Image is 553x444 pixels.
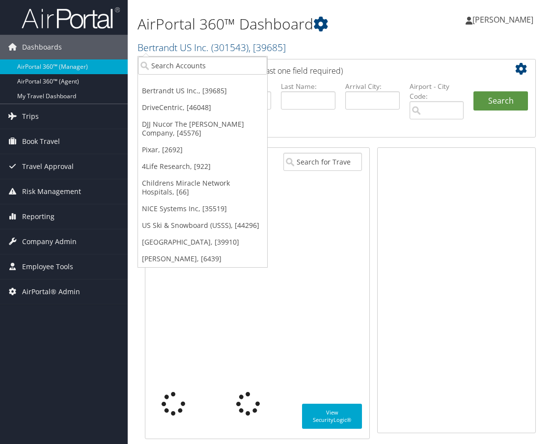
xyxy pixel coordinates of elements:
img: airportal-logo.png [22,6,120,29]
span: Trips [22,104,39,129]
h2: Airtinerary Lookup [153,61,496,78]
span: Reporting [22,204,55,229]
a: DJJ Nucor The [PERSON_NAME] Company, [45576] [138,116,267,141]
h1: AirPortal 360™ Dashboard [138,14,408,34]
span: Company Admin [22,229,77,254]
span: AirPortal® Admin [22,279,80,304]
span: Employee Tools [22,254,73,279]
button: Search [473,91,528,111]
span: Risk Management [22,179,81,204]
a: Childrens Miracle Network Hospitals, [66] [138,175,267,200]
a: [PERSON_NAME] [466,5,543,34]
span: Book Travel [22,129,60,154]
label: Arrival City: [345,82,400,91]
span: [PERSON_NAME] [472,14,533,25]
a: [PERSON_NAME], [6439] [138,250,267,267]
input: Search for Traveler [283,153,362,171]
span: ( 301543 ) [211,41,249,54]
a: DriveCentric, [46048] [138,99,267,116]
a: Bertrandt US Inc., [39685] [138,83,267,99]
label: Last Name: [281,82,335,91]
span: Travel Approval [22,154,74,179]
a: US Ski & Snowboard (USSS), [44296] [138,217,267,234]
span: (at least one field required) [249,65,343,76]
label: Airport - City Code: [410,82,464,102]
a: Bertrandt US Inc. [138,41,286,54]
span: , [ 39685 ] [249,41,286,54]
a: NICE Systems Inc, [35519] [138,200,267,217]
a: 4Life Research, [922] [138,158,267,175]
a: [GEOGRAPHIC_DATA], [39910] [138,234,267,250]
a: View SecurityLogic® [302,404,362,429]
a: Pixar, [2692] [138,141,267,158]
span: Dashboards [22,35,62,59]
input: Search Accounts [138,56,267,75]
